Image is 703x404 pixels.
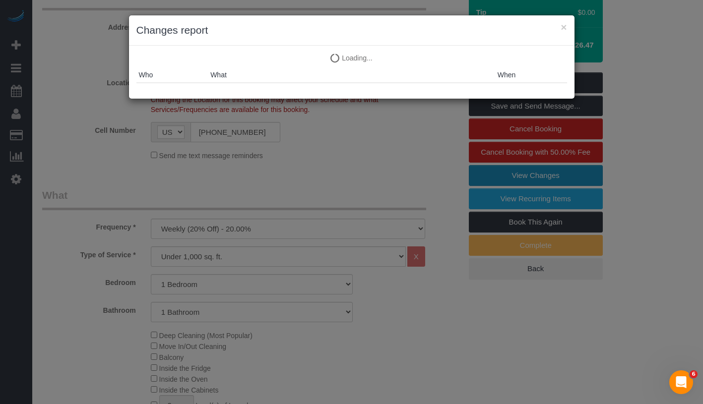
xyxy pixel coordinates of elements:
[561,22,567,32] button: ×
[136,23,567,38] h3: Changes report
[136,53,567,63] p: Loading...
[690,370,698,378] span: 6
[129,15,575,99] sui-modal: Changes report
[136,67,208,83] th: Who
[495,67,567,83] th: When
[669,370,693,394] iframe: Intercom live chat
[208,67,495,83] th: What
